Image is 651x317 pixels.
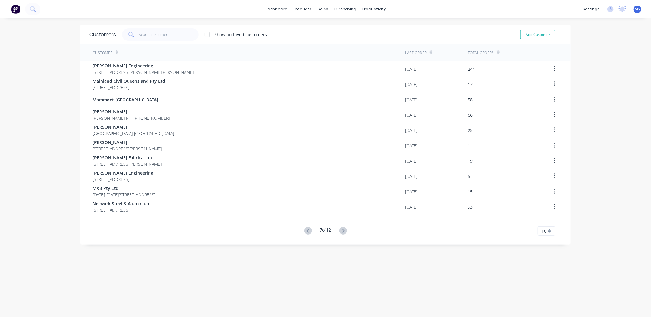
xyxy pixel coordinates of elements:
span: [DATE]-[DATE][STREET_ADDRESS] [93,191,155,198]
span: 10 [542,228,546,234]
div: 17 [468,81,473,88]
span: Mammoet [GEOGRAPHIC_DATA] [93,96,158,103]
span: [STREET_ADDRESS] [93,84,165,91]
span: [PERSON_NAME] [93,139,162,145]
span: [PERSON_NAME] Fabrication [93,154,162,161]
input: Search customers... [139,28,199,41]
div: [DATE] [405,158,417,164]
div: 15 [468,188,473,195]
div: 66 [468,112,473,118]
div: 241 [468,66,475,72]
div: [DATE] [405,142,417,149]
div: [DATE] [405,204,417,210]
div: products [291,5,315,14]
span: MXB Pty Ltd [93,185,155,191]
div: Customers [89,31,116,38]
span: [PERSON_NAME] [93,108,170,115]
button: Add Customer [520,30,555,39]
span: [STREET_ADDRESS][PERSON_NAME][PERSON_NAME] [93,69,194,75]
div: 5 [468,173,470,179]
div: 58 [468,96,473,103]
span: [STREET_ADDRESS][PERSON_NAME] [93,145,162,152]
div: 1 [468,142,470,149]
span: [STREET_ADDRESS][PERSON_NAME] [93,161,162,167]
div: productivity [360,5,389,14]
div: [DATE] [405,66,417,72]
div: sales [315,5,332,14]
div: [DATE] [405,127,417,134]
div: Total Orders [468,50,494,56]
div: 93 [468,204,473,210]
span: [PERSON_NAME] Engineering [93,170,153,176]
div: settings [580,5,603,14]
div: 25 [468,127,473,134]
span: Network Steel & Aluminium [93,200,150,207]
div: Customer [93,50,112,56]
div: 19 [468,158,473,164]
div: [DATE] [405,96,417,103]
div: Last Order [405,50,427,56]
div: [DATE] [405,81,417,88]
span: MS [635,6,640,12]
div: Show archived customers [214,31,267,38]
span: [STREET_ADDRESS] [93,207,150,213]
div: 7 of 12 [320,227,331,236]
span: Mainland Civil Queensland Pty Ltd [93,78,165,84]
div: [DATE] [405,112,417,118]
span: [PERSON_NAME] [93,124,174,130]
div: [DATE] [405,188,417,195]
span: [PERSON_NAME] Engineering [93,62,194,69]
span: [GEOGRAPHIC_DATA] [GEOGRAPHIC_DATA] [93,130,174,137]
a: dashboard [262,5,291,14]
span: [STREET_ADDRESS] [93,176,153,183]
span: [PERSON_NAME] PH: [PHONE_NUMBER] [93,115,170,121]
div: purchasing [332,5,360,14]
div: [DATE] [405,173,417,179]
img: Factory [11,5,20,14]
